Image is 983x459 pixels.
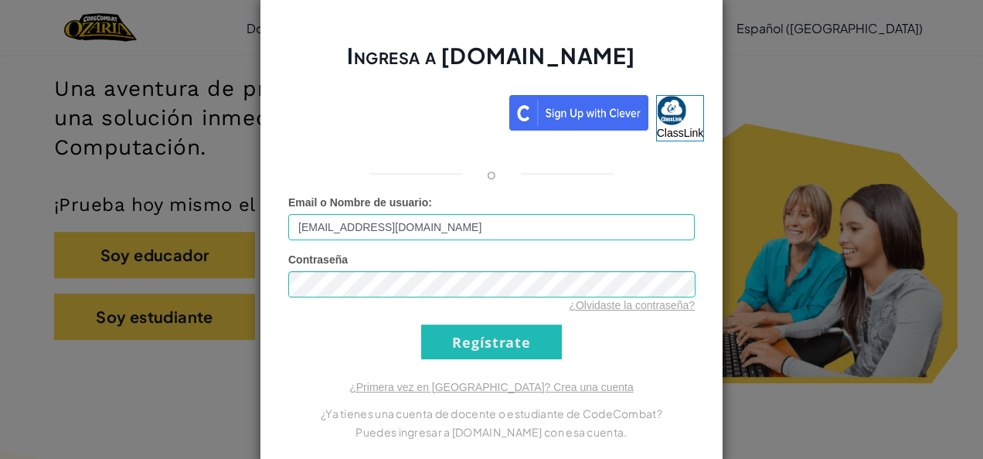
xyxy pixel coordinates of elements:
[421,325,562,359] input: Regístrate
[657,127,704,139] span: ClassLink
[288,423,695,441] p: Puedes ingresar a [DOMAIN_NAME] con esa cuenta.
[509,95,648,131] img: clever_sso_button@2x.png
[288,404,695,423] p: ¿Ya tienes una cuenta de docente o estudiante de CodeCombat?
[657,96,686,125] img: classlink-logo-small.png
[288,196,428,209] span: Email o Nombre de usuario
[288,253,348,266] span: Contraseña
[288,195,432,210] label: :
[349,381,634,393] a: ¿Primera vez en [GEOGRAPHIC_DATA]? Crea una cuenta
[487,165,496,183] p: o
[665,15,968,186] iframe: Cuadro de diálogo Iniciar sesión con Google
[271,93,509,127] iframe: Botón Iniciar sesión con Google
[288,41,695,86] h2: Ingresa a [DOMAIN_NAME]
[569,299,695,311] a: ¿Olvidaste la contraseña?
